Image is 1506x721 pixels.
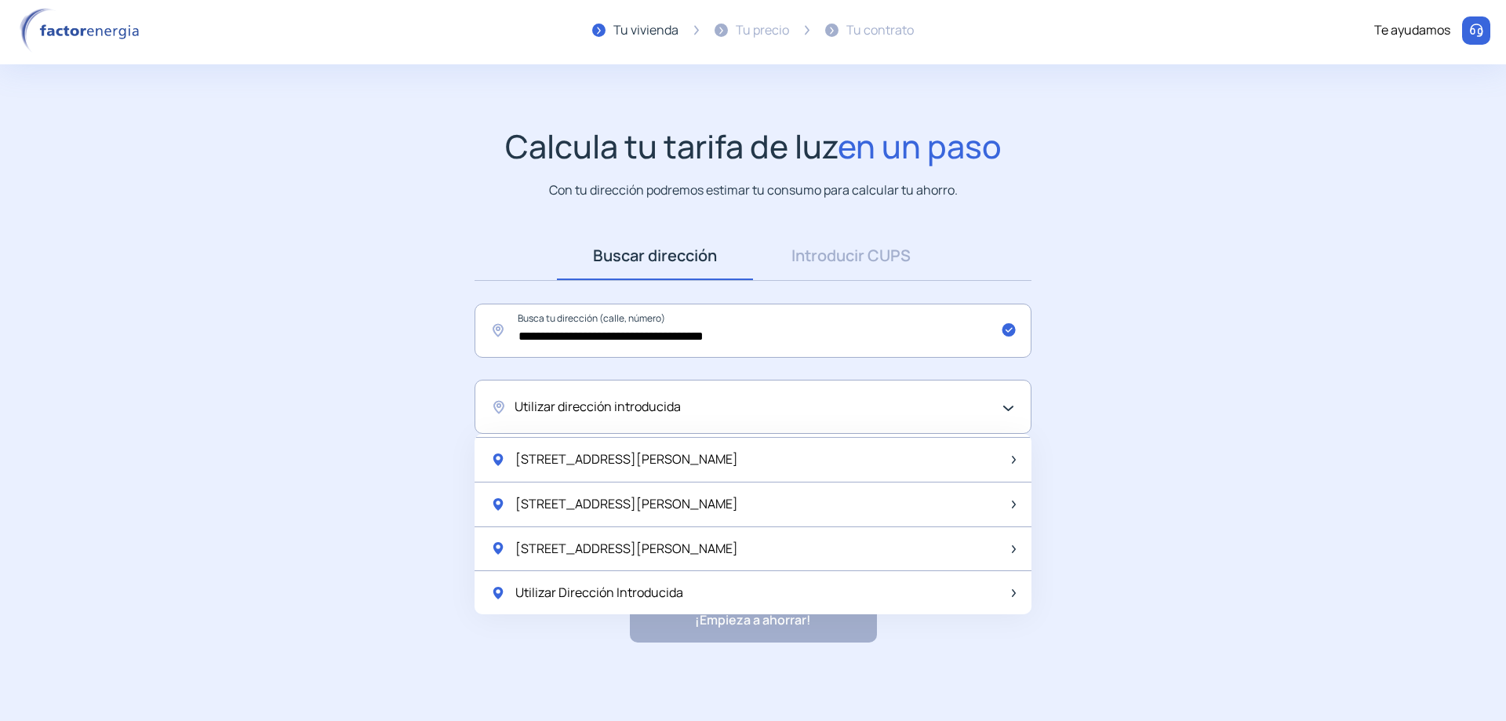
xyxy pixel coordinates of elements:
[1468,23,1484,38] img: llamar
[515,450,738,470] span: [STREET_ADDRESS][PERSON_NAME]
[1012,589,1016,597] img: arrow-next-item.svg
[1012,456,1016,464] img: arrow-next-item.svg
[515,583,683,603] span: Utilizar Dirección Introducida
[505,127,1002,166] h1: Calcula tu tarifa de luz
[16,8,149,53] img: logo factor
[515,397,681,417] span: Utilizar dirección introducida
[515,539,738,559] span: [STREET_ADDRESS][PERSON_NAME]
[490,585,506,601] img: location-pin-green.svg
[549,180,958,200] p: Con tu dirección podremos estimar tu consumo para calcular tu ahorro.
[515,494,738,515] span: [STREET_ADDRESS][PERSON_NAME]
[490,541,506,556] img: location-pin-green.svg
[846,20,914,41] div: Tu contrato
[1012,501,1016,508] img: arrow-next-item.svg
[557,231,753,280] a: Buscar dirección
[490,497,506,512] img: location-pin-green.svg
[490,452,506,468] img: location-pin-green.svg
[1374,20,1450,41] div: Te ayudamos
[613,20,678,41] div: Tu vivienda
[1012,545,1016,553] img: arrow-next-item.svg
[753,231,949,280] a: Introducir CUPS
[838,124,1002,168] span: en un paso
[736,20,789,41] div: Tu precio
